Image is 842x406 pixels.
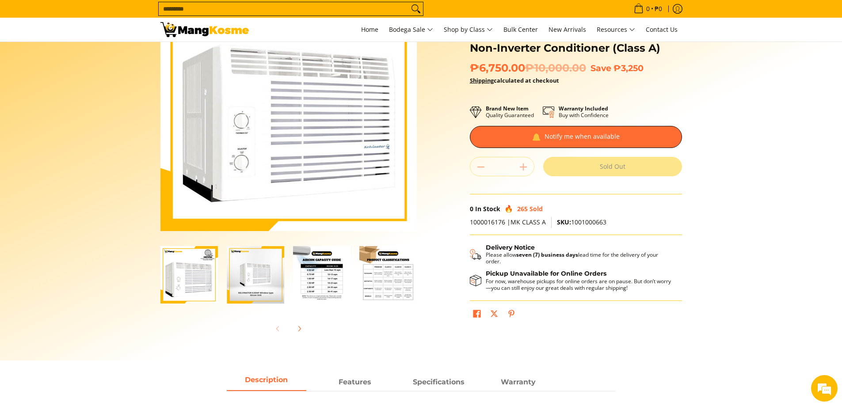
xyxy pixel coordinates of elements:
a: Description 2 [399,374,479,391]
button: Shipping & Delivery [470,244,673,265]
span: ₱3,250 [613,63,644,73]
div: Minimize live chat window [145,4,166,26]
span: Specifications [399,374,479,390]
nav: Main Menu [258,18,682,42]
span: • [631,4,665,14]
span: Sold [530,205,543,213]
del: ₱10,000.00 [525,61,586,75]
a: Description 1 [315,374,395,391]
span: Description [227,374,306,390]
button: Next [290,319,309,338]
span: Save [591,63,611,73]
span: New Arrivals [549,25,586,34]
img: Kelvinator 0.50 HP Window-Type Air, Non-Inverter Conditioner (Class A)-4 [359,246,417,304]
span: 1000016176 |MK CLASS A [470,218,546,226]
a: Bulk Center [499,18,542,42]
a: Shipping [470,76,494,84]
a: Home [357,18,383,42]
span: Resources [597,24,635,35]
strong: Pickup Unavailable for Online Orders [486,269,606,277]
img: kelvinator-.5hp-window-type-aircon-full-view-mang-kosme [227,247,284,304]
a: New Arrivals [544,18,591,42]
a: Pin on Pinterest [505,307,518,323]
span: 0 [645,6,651,12]
button: Search [409,2,423,15]
p: Quality Guaranteed [486,105,534,118]
span: 1001000663 [557,218,606,226]
strong: Brand New Item [486,105,529,112]
strong: calculated at checkout [470,76,559,84]
div: Chat with us now [46,49,149,61]
textarea: Type your message and hit 'Enter' [4,241,168,272]
a: Resources [592,18,640,42]
span: Home [361,25,378,34]
span: Contact Us [646,25,678,34]
a: Description [227,374,306,391]
a: Post on X [488,307,500,323]
span: ₱6,750.00 [470,61,586,75]
span: Shop by Class [444,24,493,35]
span: Bodega Sale [389,24,433,35]
p: For now, warehouse pickups for online orders are on pause. But don’t worry—you can still enjoy ou... [486,278,673,291]
a: Bodega Sale [385,18,438,42]
span: Bulk Center [503,25,538,34]
a: Contact Us [641,18,682,42]
strong: Warranty Included [559,105,608,112]
span: We're online! [51,111,122,201]
img: Kelvinator 0.50 HP Window-Type Aircon (Class A) l Mang Kosme [160,22,249,37]
span: Warranty [479,374,558,390]
strong: seven (7) business days [516,251,578,258]
strong: Delivery Notice [486,243,535,251]
img: Kelvinator 0.50 HP Window-Type Air, Non-Inverter Conditioner (Class A)-1 [160,246,218,304]
span: ₱0 [653,6,663,12]
span: SKU: [557,218,571,226]
span: 0 [470,205,473,213]
p: Please allow lead time for the delivery of your order. [486,251,673,265]
a: Share on Facebook [471,307,483,323]
span: In Stock [475,205,500,213]
span: Features [315,374,395,390]
p: Buy with Confidence [559,105,609,118]
a: Shop by Class [439,18,497,42]
a: Description 3 [479,374,558,391]
img: Kelvinator 0.50 HP Window-Type Air, Non-Inverter Conditioner (Class A)-3 [293,246,351,304]
span: 265 [517,205,528,213]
